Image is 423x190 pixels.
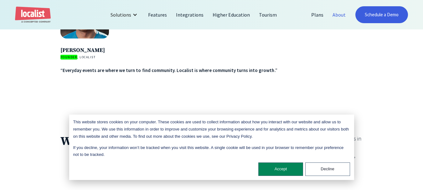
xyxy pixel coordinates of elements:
p: If you decline, your information won’t be tracked when you visit this website. A single cookie wi... [73,144,350,159]
a: home [15,7,51,23]
a: Plans [307,7,328,22]
h4: [PERSON_NAME] [60,46,277,55]
a: Schedule a Demo [355,6,408,23]
div: “Everyday events are where we turn to find community. Localist is where community turns into grow... [60,67,277,74]
em: Founder [60,55,78,59]
a: Tourism [255,7,281,22]
h1: Who we are [60,134,151,149]
div: Cookie banner [69,115,354,180]
a: About [328,7,350,22]
div: Solutions [111,11,131,18]
button: Accept [258,162,303,176]
button: Decline [305,162,350,176]
div: Solutions [106,7,144,22]
h4: , Localist [60,55,277,59]
a: Features [144,7,172,22]
a: Integrations [172,7,208,22]
p: This website stores cookies on your computer. These cookies are used to collect information about... [73,119,350,140]
a: Higher Education [208,7,255,22]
